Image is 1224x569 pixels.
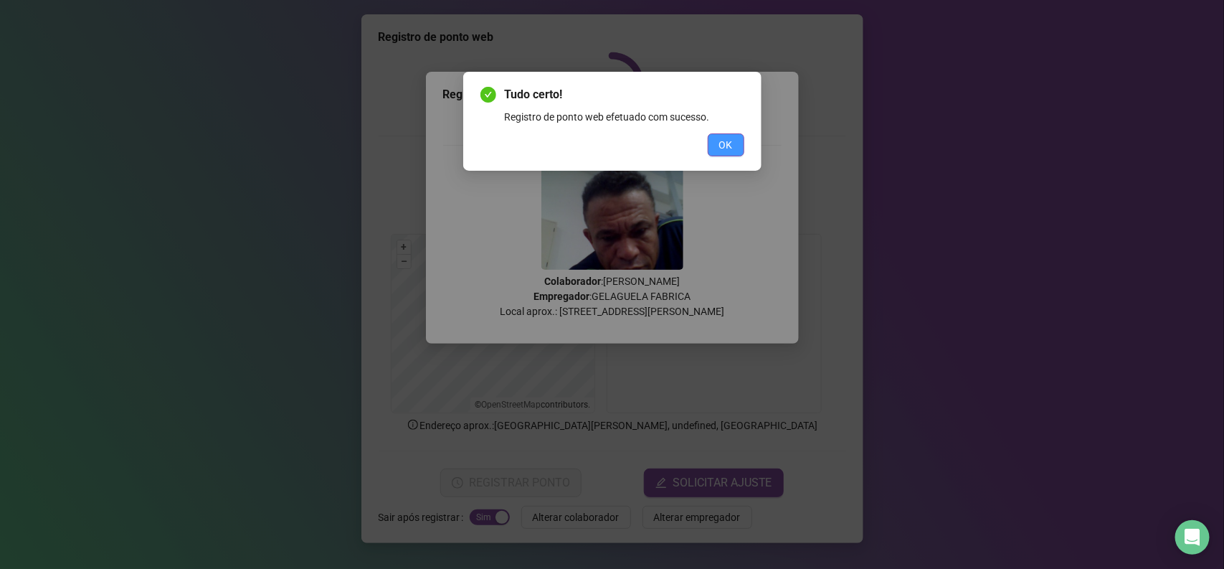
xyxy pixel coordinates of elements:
span: check-circle [480,87,496,103]
span: OK [719,137,733,153]
button: OK [708,133,744,156]
div: Open Intercom Messenger [1175,520,1210,555]
span: Tudo certo! [505,86,744,103]
div: Registro de ponto web efetuado com sucesso. [505,109,744,125]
